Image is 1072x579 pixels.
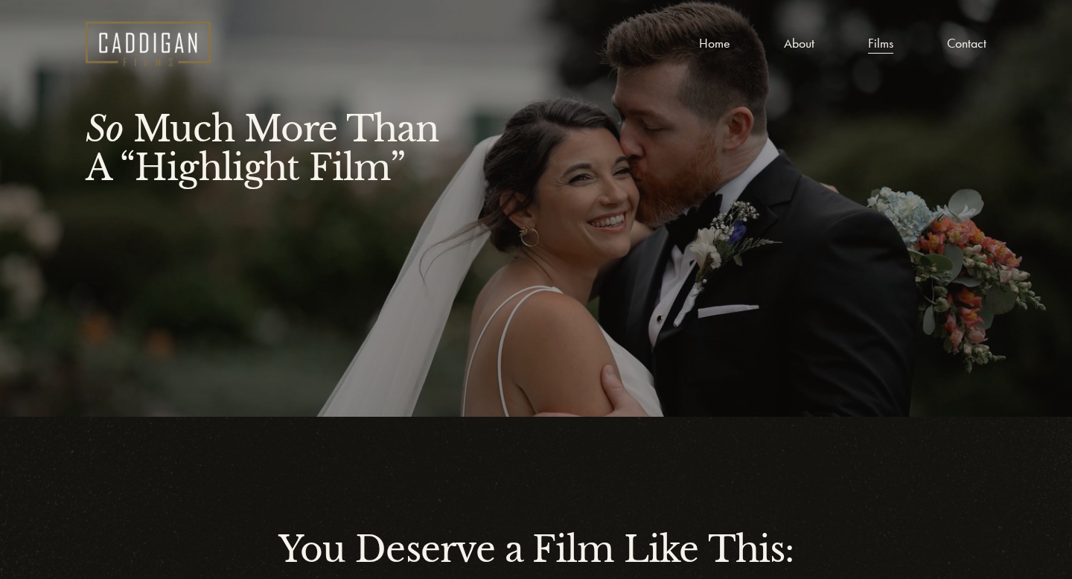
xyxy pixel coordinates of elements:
[868,33,893,55] a: Films
[699,33,730,55] a: Home
[947,33,986,55] a: Contact
[86,524,986,577] p: You Deserve a Film Like This:
[86,107,124,151] em: So
[784,33,814,55] a: About
[86,22,210,66] img: Caddigan Films
[86,110,461,188] h2: Much More Than A “Highlight Film”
